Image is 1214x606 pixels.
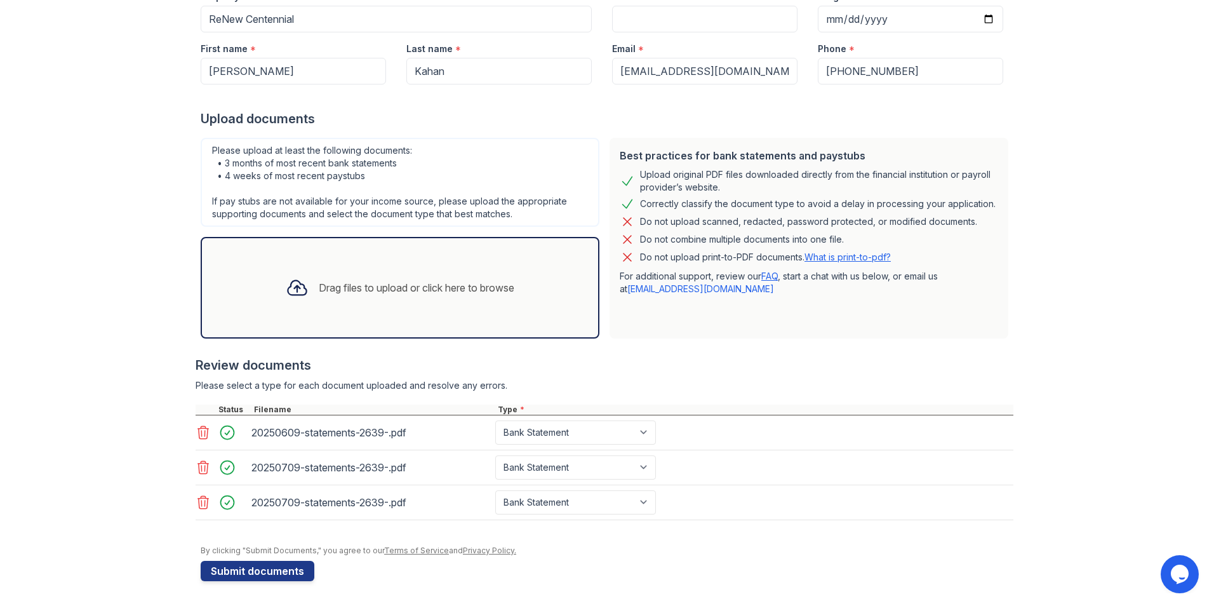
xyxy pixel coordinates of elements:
[384,546,449,555] a: Terms of Service
[196,379,1013,392] div: Please select a type for each document uploaded and resolve any errors.
[620,270,998,295] p: For additional support, review our , start a chat with us below, or email us at
[495,405,1013,415] div: Type
[251,457,490,478] div: 20250709-statements-2639-.pdf
[251,492,490,513] div: 20250709-statements-2639-.pdf
[640,214,977,229] div: Do not upload scanned, redacted, password protected, or modified documents.
[201,138,599,227] div: Please upload at least the following documents: • 3 months of most recent bank statements • 4 wee...
[406,43,453,55] label: Last name
[251,405,495,415] div: Filename
[640,232,844,247] div: Do not combine multiple documents into one file.
[804,252,891,262] a: What is print-to-pdf?
[627,283,774,294] a: [EMAIL_ADDRESS][DOMAIN_NAME]
[201,110,1013,128] div: Upload documents
[201,546,1013,556] div: By clicking "Submit Documents," you agree to our and
[640,251,891,264] p: Do not upload print-to-PDF documents.
[761,271,778,281] a: FAQ
[640,196,996,212] div: Correctly classify the document type to avoid a delay in processing your application.
[196,356,1013,374] div: Review documents
[640,168,998,194] div: Upload original PDF files downloaded directly from the financial institution or payroll provider’...
[216,405,251,415] div: Status
[319,280,514,295] div: Drag files to upload or click here to browse
[201,43,248,55] label: First name
[818,43,846,55] label: Phone
[201,561,314,581] button: Submit documents
[463,546,516,555] a: Privacy Policy.
[1161,555,1201,593] iframe: chat widget
[620,148,998,163] div: Best practices for bank statements and paystubs
[612,43,636,55] label: Email
[251,422,490,443] div: 20250609-statements-2639-.pdf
